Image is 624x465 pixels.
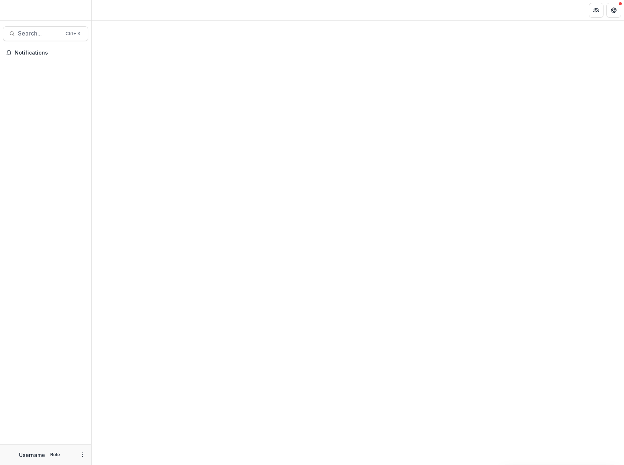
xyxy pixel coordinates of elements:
[18,30,61,37] span: Search...
[3,26,88,41] button: Search...
[94,5,126,15] nav: breadcrumb
[19,451,45,459] p: Username
[78,450,87,459] button: More
[3,47,88,59] button: Notifications
[15,50,85,56] span: Notifications
[48,451,62,458] p: Role
[606,3,621,18] button: Get Help
[64,30,82,38] div: Ctrl + K
[589,3,603,18] button: Partners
